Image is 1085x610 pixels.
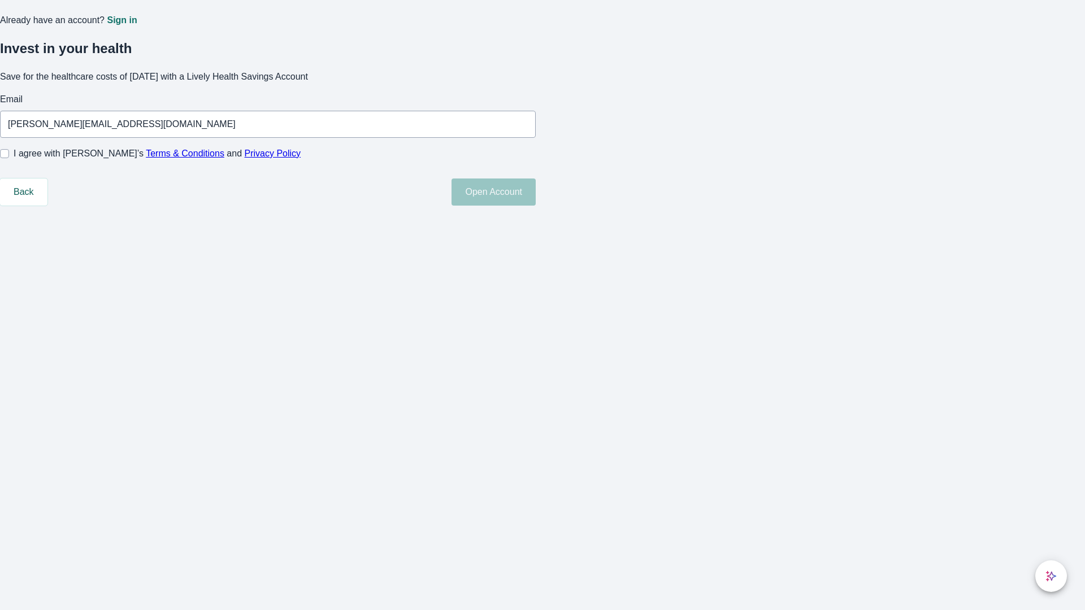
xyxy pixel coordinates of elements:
[14,147,301,160] span: I agree with [PERSON_NAME]’s and
[107,16,137,25] a: Sign in
[146,149,224,158] a: Terms & Conditions
[1035,560,1067,592] button: chat
[245,149,301,158] a: Privacy Policy
[1045,570,1057,582] svg: Lively AI Assistant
